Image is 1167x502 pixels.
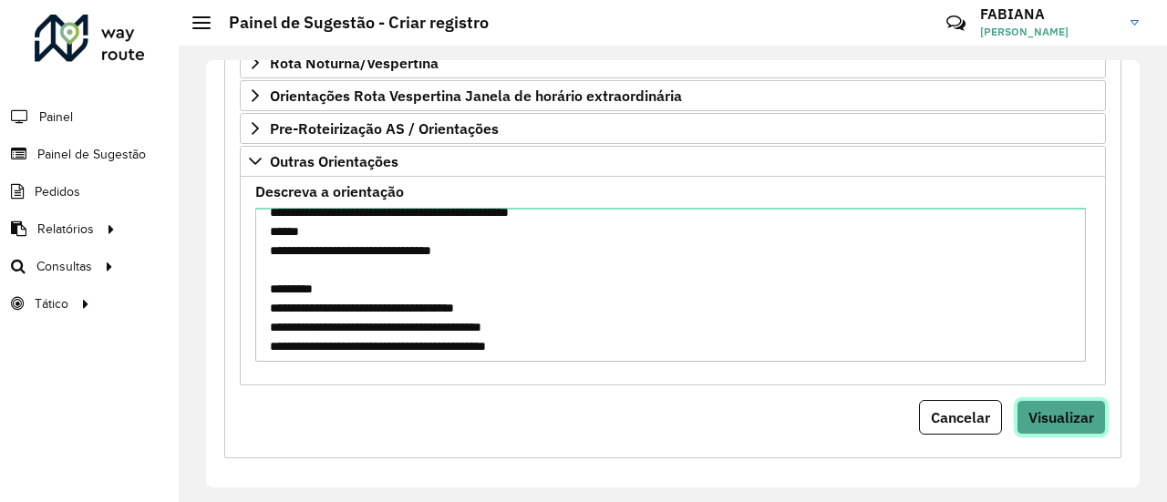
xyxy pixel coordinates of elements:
[270,154,398,169] span: Outras Orientações
[931,408,990,426] span: Cancelar
[37,220,94,239] span: Relatórios
[270,121,499,136] span: Pre-Roteirização AS / Orientações
[270,56,439,70] span: Rota Noturna/Vespertina
[255,180,404,202] label: Descreva a orientação
[240,113,1106,144] a: Pre-Roteirização AS / Orientações
[211,13,489,33] h2: Painel de Sugestão - Criar registro
[240,80,1106,111] a: Orientações Rota Vespertina Janela de horário extraordinária
[240,177,1106,385] div: Outras Orientações
[37,145,146,164] span: Painel de Sugestão
[39,108,73,127] span: Painel
[980,24,1117,40] span: [PERSON_NAME]
[936,4,976,43] a: Contato Rápido
[1028,408,1094,426] span: Visualizar
[240,47,1106,78] a: Rota Noturna/Vespertina
[240,146,1106,177] a: Outras Orientações
[919,400,1002,435] button: Cancelar
[1017,400,1106,435] button: Visualizar
[980,5,1117,23] h3: FABIANA
[270,88,682,103] span: Orientações Rota Vespertina Janela de horário extraordinária
[36,257,92,276] span: Consultas
[35,294,68,313] span: Tático
[35,182,80,201] span: Pedidos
